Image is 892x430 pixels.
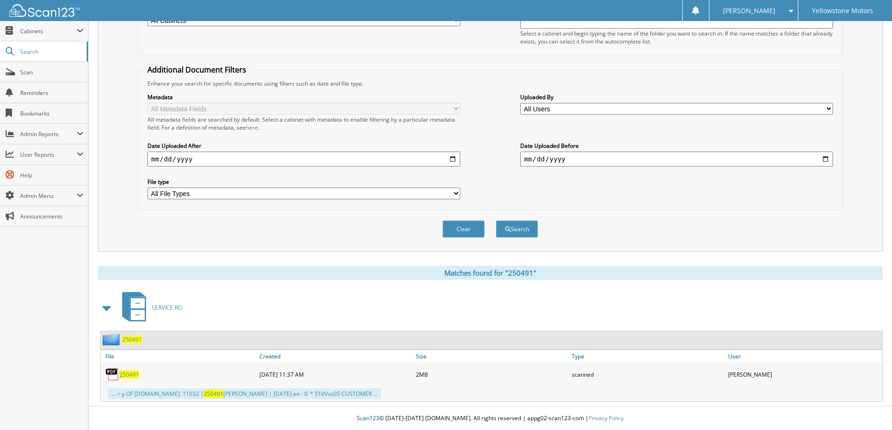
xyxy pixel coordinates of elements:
[143,80,838,87] div: Enhance your search for specific documents using filters such as date and file type.
[143,65,251,75] legend: Additional Document Filters
[147,178,460,186] label: File type
[569,365,726,384] div: scanned
[723,8,775,14] span: [PERSON_NAME]
[20,192,77,200] span: Admin Menu
[413,350,570,363] a: Size
[520,93,833,101] label: Uploaded By
[845,385,892,430] iframe: Chat Widget
[20,48,82,56] span: Search
[520,29,833,45] div: Select a cabinet and begin typing the name of the folder you want to search in. If the name match...
[20,89,83,97] span: Reminders
[88,407,892,430] div: © [DATE]-[DATE] [DOMAIN_NAME]. All rights reserved | appg02-scan123-com |
[152,304,182,312] span: SERVICE RO
[117,289,182,326] a: SERVICE RO
[726,365,882,384] div: [PERSON_NAME]
[496,220,538,238] button: Search
[520,152,833,167] input: end
[726,350,882,363] a: User
[246,124,258,131] a: here
[20,109,83,117] span: Bookmarks
[103,334,122,345] img: folder2.png
[101,350,257,363] a: File
[357,414,379,422] span: Scan123
[20,130,77,138] span: Admin Reports
[204,390,223,398] span: 250491
[105,367,119,381] img: PDF.png
[257,365,413,384] div: [DATE] 11:37 AM
[9,4,80,17] img: scan123-logo-white.svg
[589,414,624,422] a: Privacy Policy
[442,220,485,238] button: Clear
[147,116,460,131] div: All metadata fields are searched by default. Select a cabinet with metadata to enable filtering b...
[147,93,460,101] label: Metadata
[257,350,413,363] a: Created
[569,350,726,363] a: Type
[20,171,83,179] span: Help
[98,266,883,280] div: Matches found for "250491"
[20,27,77,35] span: Cabinets
[108,388,381,399] div: ... = y OF [DOMAIN_NAME]. 11032 | [PERSON_NAME] | [DATE] ee : © * 510Vvz05 CUSTOMER ...
[20,151,77,159] span: User Reports
[812,8,873,14] span: Yellowstone Motors
[520,142,833,150] label: Date Uploaded Before
[147,142,460,150] label: Date Uploaded After
[147,152,460,167] input: start
[119,371,139,379] a: 250491
[413,365,570,384] div: 2MB
[20,212,83,220] span: Announcements
[20,68,83,76] span: Scan
[122,335,142,343] a: 250491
